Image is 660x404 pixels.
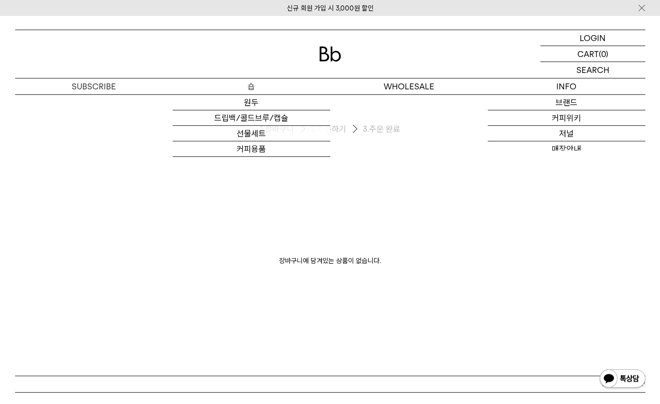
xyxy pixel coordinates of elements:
li: 주문 완료 [363,124,400,135]
p: SEARCH [576,62,609,78]
p: CART [577,46,599,62]
p: LOGIN [580,30,606,46]
img: 로고 [319,47,341,62]
li: 주문하기 [311,122,363,137]
a: LOGIN [540,30,645,46]
a: 원두 [173,95,330,110]
p: WHOLESALE [330,78,488,94]
p: (0) [599,46,608,62]
a: 프로그램 [173,157,330,172]
a: SUBSCRIBE [15,78,173,94]
a: 드립백/콜드브루/캡슐 [173,110,330,126]
p: 장바구니에 담겨있는 상품이 없습니다. [15,164,645,285]
a: 신규 회원 가입 시 3,000원 할인 [287,4,374,12]
p: INFO [488,78,645,94]
img: 카카오톡 채널 1:1 채팅 버튼 [599,368,646,390]
a: CART (0) [540,46,645,62]
a: 저널 [488,126,645,141]
a: 커피위키 [488,110,645,126]
button: BACK TO TOP [15,376,645,392]
span: 3. [363,124,369,135]
a: 커피용품 [173,141,330,157]
a: 브랜드 [488,95,645,110]
a: 숍 [173,78,330,94]
a: 매장안내 [488,141,645,157]
a: 선물세트 [173,126,330,141]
